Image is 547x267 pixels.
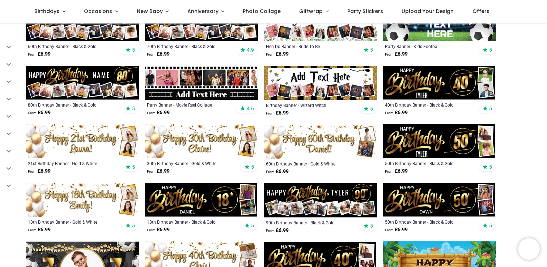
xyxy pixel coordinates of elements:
strong: £ 6.99 [28,51,51,58]
div: 18th Birthday Banner - Gold & White Balloons [28,219,115,225]
span: 4.9 [247,47,254,53]
span: From [266,52,275,56]
strong: £ 6.99 [266,109,289,117]
img: Personalised Party Banner - Kids Football - Custom Text & 4 Photo Upload [383,7,496,41]
span: From [385,111,394,115]
span: From [28,52,37,56]
span: From [266,170,275,174]
span: Offers [472,8,489,15]
span: New Baby [137,8,163,15]
a: Birthday Banner - Wizard Witch [266,102,353,108]
span: Giftwrap [299,8,323,15]
span: From [147,228,156,232]
img: Personalised Happy 70th Birthday Banner - Black & Gold - Custom Name & 9 Photo Upload [145,7,258,41]
span: 5 [132,105,135,112]
span: 5 [489,222,492,229]
span: 5 [370,105,373,112]
iframe: Brevo live chat [518,238,540,260]
a: 50th Birthday Banner - Black & Gold [385,160,472,166]
img: Personalised Happy 18th Birthday Banner - Gold & White Balloons - 2 Photo Upload [26,183,139,217]
strong: £ 6.99 [28,226,51,233]
a: 80th Birthday Banner - Black & Gold [28,102,115,108]
span: Anniversary [187,8,219,15]
span: Party Stickers [347,8,383,15]
span: From [266,111,275,115]
span: Occasions [84,8,112,15]
div: Hen Do Banner - Bride To Be [266,43,353,49]
a: 70th Birthday Banner - Black & Gold [147,43,234,49]
a: 18th Birthday Banner - Black & Gold [147,219,234,225]
img: Personalised Happy 90th Birthday Banner - Black & Gold - Custom Name & 9 Photo Upload [264,183,377,218]
span: 5 [132,164,135,170]
strong: £ 6.99 [385,109,408,116]
span: 4.6 [247,105,254,112]
img: Personalised Happy Birthday Banner - Wizard Witch - 9 Photo Upload [264,66,377,100]
span: From [266,229,275,233]
span: 5 [370,47,373,53]
span: From [28,169,37,173]
strong: £ 6.99 [385,51,408,58]
img: Personalised Happy 21st Birthday Banner - Gold & White Balloons - 2 Photo Upload [26,124,139,158]
a: 40th Birthday Banner - Black & Gold [385,102,472,108]
strong: £ 6.99 [266,168,289,175]
strong: £ 6.99 [147,168,170,175]
img: Personalised Happy 18th Birthday Banner - Black & Gold - Custom Name & 2 Photo Upload [145,183,258,217]
img: Personalised Happy 40th Birthday Banner - Black & Gold - Custom Name & 2 Photo Upload [383,66,496,100]
span: From [28,111,37,115]
a: 30th Birthday Banner - Gold & White Balloons [147,160,234,166]
a: Party Banner - Kids Football [385,43,472,49]
strong: £ 6.99 [147,109,170,116]
a: Party Banner - Movie Reel Collage [147,102,234,108]
span: Photo Collage [243,8,281,15]
img: Personalised Happy 60th Birthday Banner - Black & Gold - Custom Name & 9 Photo Upload [26,7,139,41]
a: 90th Birthday Banner - Black & Gold [266,220,353,225]
span: From [385,228,394,232]
strong: £ 6.99 [147,226,170,233]
span: From [385,169,394,173]
span: 5 [370,223,373,229]
img: Personalised Happy 60th Birthday Banner - Gold & White Balloons - 2 Photo Upload [264,125,377,159]
a: 50th Birthday Banner - Black & Gold [385,219,472,225]
img: Personalised Hen Do Banner - Bride To Be - 9 Photo Upload [264,7,377,41]
a: 60th Birthday Banner - Black & Gold [28,43,115,49]
span: 5 [489,47,492,53]
span: From [147,52,156,56]
span: From [385,52,394,56]
span: 5 [489,105,492,112]
span: From [28,228,37,232]
a: 21st Birthday Banner - Gold & White Balloons [28,160,115,166]
span: 5 [489,164,492,170]
img: Personalised Happy 30th Birthday Banner - Gold & White Balloons - 2 Photo Upload [145,124,258,158]
img: Personalised Happy 50th Birthday Banner - Black & Gold - Custom Name & 2 Photo Upload [383,124,496,158]
img: Personalised Party Banner - Movie Reel Collage - 6 Photo Upload [145,66,258,100]
span: 5 [132,222,135,229]
strong: £ 6.99 [385,226,408,233]
strong: £ 6.99 [266,227,289,234]
span: 5 [251,222,254,229]
strong: £ 6.99 [147,51,170,58]
span: Birthdays [34,8,59,15]
span: 5 [132,47,135,53]
span: From [147,169,156,173]
strong: £ 6.99 [385,168,408,175]
span: Upload Your Design [402,8,454,15]
img: Personalised Happy 80th Birthday Banner - Black & Gold - Custom Name & 9 Photo Upload [26,66,139,100]
strong: £ 6.99 [28,168,51,175]
strong: £ 6.99 [28,109,51,116]
span: From [147,111,156,115]
span: 5 [251,164,254,170]
a: 60th Birthday Banner - Gold & White Balloons [266,161,353,167]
